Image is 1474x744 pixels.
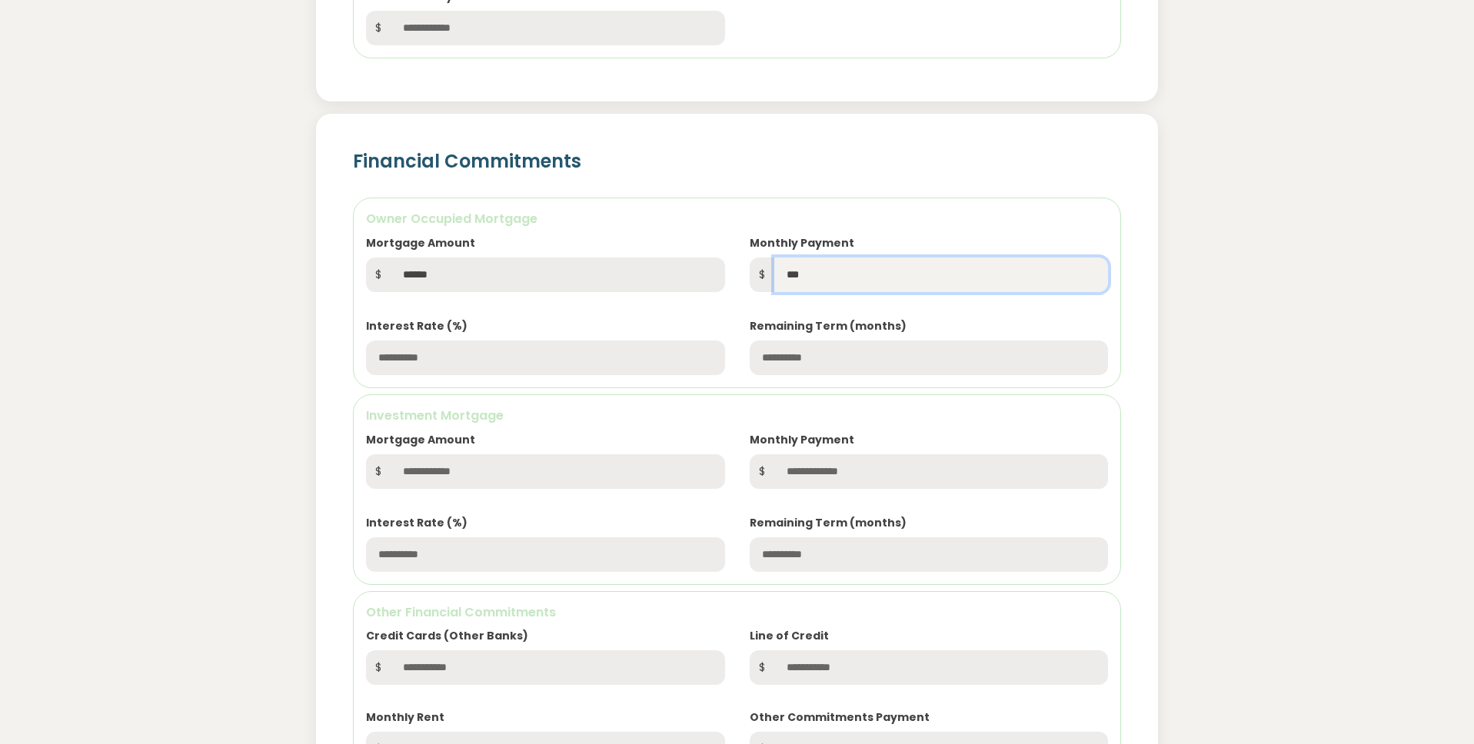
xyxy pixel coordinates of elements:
label: Interest Rate (%) [366,318,467,334]
label: Other Commitments Payment [750,709,930,726]
h2: Financial Commitments [353,151,1121,173]
label: Monthly Rent [366,709,444,726]
label: Interest Rate (%) [366,515,467,531]
iframe: Chat Widget [1397,670,1474,744]
label: Line of Credit [750,628,829,644]
span: $ [750,454,774,489]
h6: Investment Mortgage [366,407,504,424]
span: $ [750,650,774,685]
h6: Owner Occupied Mortgage [366,211,537,228]
span: $ [366,454,391,489]
span: $ [366,11,391,45]
label: Mortgage Amount [366,235,475,251]
label: Monthly Payment [750,235,854,251]
span: $ [366,257,391,292]
span: $ [750,257,774,292]
label: Mortgage Amount [366,432,475,448]
label: Monthly Payment [750,432,854,448]
label: Remaining Term (months) [750,318,907,334]
label: Credit Cards (Other Banks) [366,628,528,644]
span: $ [366,650,391,685]
h6: Other Financial Commitments [366,604,1108,621]
label: Remaining Term (months) [750,515,907,531]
